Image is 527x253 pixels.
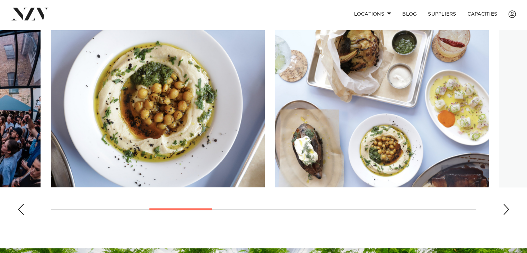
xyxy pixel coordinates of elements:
[275,30,489,187] swiper-slide: 5 / 13
[348,7,397,21] a: Locations
[11,8,49,20] img: nzv-logo.png
[422,7,462,21] a: SUPPLIERS
[51,30,265,187] swiper-slide: 4 / 13
[397,7,422,21] a: BLOG
[462,7,503,21] a: Capacities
